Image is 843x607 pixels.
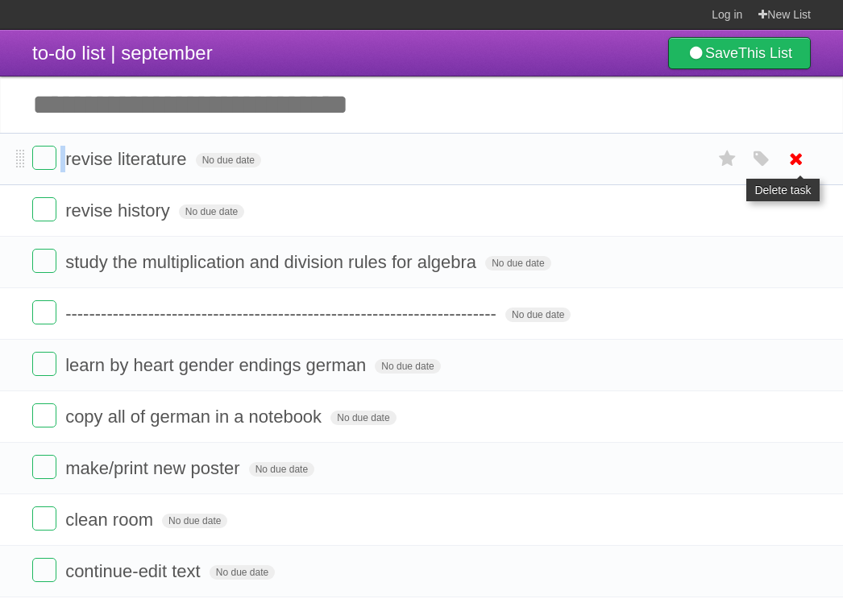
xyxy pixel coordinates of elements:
[738,45,792,61] b: This List
[249,462,314,477] span: No due date
[375,359,440,374] span: No due date
[32,506,56,531] label: Done
[65,252,480,272] span: study the multiplication and division rules for algebra
[32,558,56,582] label: Done
[32,249,56,273] label: Done
[210,565,275,580] span: No due date
[668,37,811,69] a: SaveThis List
[32,352,56,376] label: Done
[179,204,244,219] span: No due date
[65,407,326,427] span: copy all of german in a notebook
[65,303,500,324] span: -------------------------------------------------------------------------
[162,514,227,528] span: No due date
[32,300,56,324] label: Done
[485,256,550,270] span: No due date
[330,411,396,425] span: No due date
[32,403,56,427] label: Done
[196,153,261,167] span: No due date
[65,458,243,478] span: make/print new poster
[32,146,56,170] label: Done
[32,42,213,64] span: to-do list | september
[65,510,157,530] span: clean room
[65,561,205,581] span: continue-edit text
[65,200,174,221] span: revise history
[65,355,370,375] span: learn by heart gender endings german
[32,455,56,479] label: Done
[65,149,190,169] span: revise literature
[505,308,571,322] span: No due date
[32,197,56,221] label: Done
[712,146,743,172] label: Star task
